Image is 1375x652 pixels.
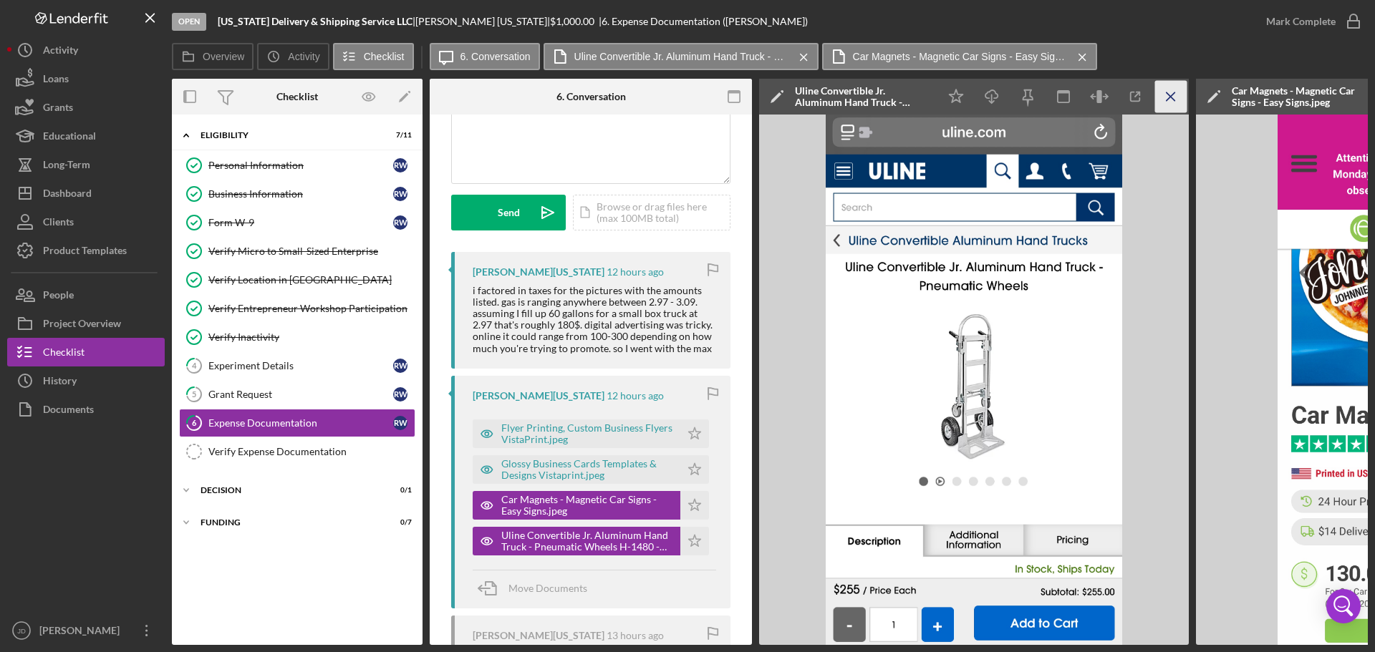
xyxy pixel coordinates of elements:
[179,351,415,380] a: 4Experiment DetailsRW
[7,338,165,366] button: Checklist
[179,323,415,351] a: Verify Inactivity
[501,458,673,481] div: Glossy Business Cards Templates & Designs Vistaprint.jpeg
[218,15,412,27] b: [US_STATE] Delivery & Shipping Service LLC
[179,409,415,437] a: 6Expense DocumentationRW
[7,208,165,236] button: Clients
[208,274,415,286] div: Verify Location in [GEOGRAPHIC_DATA]
[208,417,393,429] div: Expense Documentation
[7,366,165,395] button: History
[501,422,673,445] div: Flyer Printing, Custom Business Flyers VistaPrint.jpeg
[179,151,415,180] a: Personal InformationRW
[364,51,405,62] label: Checklist
[288,51,319,62] label: Activity
[853,51,1068,62] label: Car Magnets - Magnetic Car Signs - Easy Signs.jpeg
[7,36,165,64] button: Activity
[415,16,550,27] div: [PERSON_NAME] [US_STATE] |
[386,486,412,495] div: 0 / 1
[276,91,318,102] div: Checklist
[393,187,407,201] div: R W
[17,627,26,635] text: JD
[1266,7,1336,36] div: Mark Complete
[7,236,165,265] button: Product Templates
[393,387,407,402] div: R W
[7,281,165,309] button: People
[201,518,376,527] div: FUNDING
[208,160,393,171] div: Personal Information
[556,91,626,102] div: 6. Conversation
[179,180,415,208] a: Business InformationRW
[43,208,74,240] div: Clients
[393,359,407,373] div: R W
[192,418,197,427] tspan: 6
[473,390,604,402] div: [PERSON_NAME][US_STATE]
[574,51,789,62] label: Uline Convertible Jr. Aluminum Hand Truck - Pneumatic Wheels H-1480 - Uline.jpeg
[386,131,412,140] div: 7 / 11
[759,115,1189,645] img: Preview
[43,309,121,341] div: Project Overview
[1326,589,1361,623] div: Open Intercom Messenger
[393,158,407,172] div: R W
[451,195,566,230] button: Send
[43,281,74,313] div: People
[218,16,415,27] div: |
[393,215,407,230] div: R W
[43,395,94,427] div: Documents
[501,530,673,553] div: Uline Convertible Jr. Aluminum Hand Truck - Pneumatic Wheels H-1480 - Uline.jpeg
[473,419,709,448] button: Flyer Printing, Custom Business Flyers VistaPrint.jpeg
[179,266,415,294] a: Verify Location in [GEOGRAPHIC_DATA]
[7,616,165,645] button: JD[PERSON_NAME]
[508,582,587,594] span: Move Documents
[7,122,165,150] button: Educational
[208,389,393,400] div: Grant Request
[7,150,165,179] button: Long-Term
[7,395,165,424] button: Documents
[208,245,415,257] div: Verify Micro to Small-Sized Enterprise
[795,85,931,108] div: Uline Convertible Jr. Aluminum Hand Truck - Pneumatic Wheels H-1480 - Uline.jpeg
[473,570,602,606] button: Move Documents
[192,361,197,370] tspan: 4
[208,331,415,343] div: Verify Inactivity
[7,64,165,93] button: Loans
[203,51,244,62] label: Overview
[179,237,415,266] a: Verify Micro to Small-Sized Enterprise
[386,518,412,527] div: 0 / 7
[43,236,127,268] div: Product Templates
[7,179,165,208] a: Dashboard
[1252,7,1368,36] button: Mark Complete
[172,43,254,70] button: Overview
[257,43,329,70] button: Activity
[208,446,415,457] div: Verify Expense Documentation
[607,630,664,641] time: 2025-08-28 01:47
[544,43,819,70] button: Uline Convertible Jr. Aluminum Hand Truck - Pneumatic Wheels H-1480 - Uline.jpeg
[473,491,709,520] button: Car Magnets - Magnetic Car Signs - Easy Signs.jpeg
[43,36,78,68] div: Activity
[393,416,407,430] div: R W
[179,208,415,237] a: Form W-9RW
[460,51,531,62] label: 6. Conversation
[43,366,77,399] div: History
[179,437,415,466] a: Verify Expense Documentation
[607,266,664,278] time: 2025-08-28 02:36
[208,360,393,371] div: Experiment Details
[36,616,129,648] div: [PERSON_NAME]
[43,64,69,97] div: Loans
[7,93,165,122] button: Grants
[599,16,808,27] div: | 6. Expense Documentation ([PERSON_NAME])
[43,179,92,211] div: Dashboard
[208,303,415,314] div: Verify Entrepreneur Workshop Participation
[43,338,85,370] div: Checklist
[179,294,415,323] a: Verify Entrepreneur Workshop Participation
[473,527,709,555] button: Uline Convertible Jr. Aluminum Hand Truck - Pneumatic Wheels H-1480 - Uline.jpeg
[201,131,376,140] div: ELIGIBILITY
[208,188,393,200] div: Business Information
[430,43,540,70] button: 6. Conversation
[7,309,165,338] button: Project Overview
[201,486,376,495] div: Decision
